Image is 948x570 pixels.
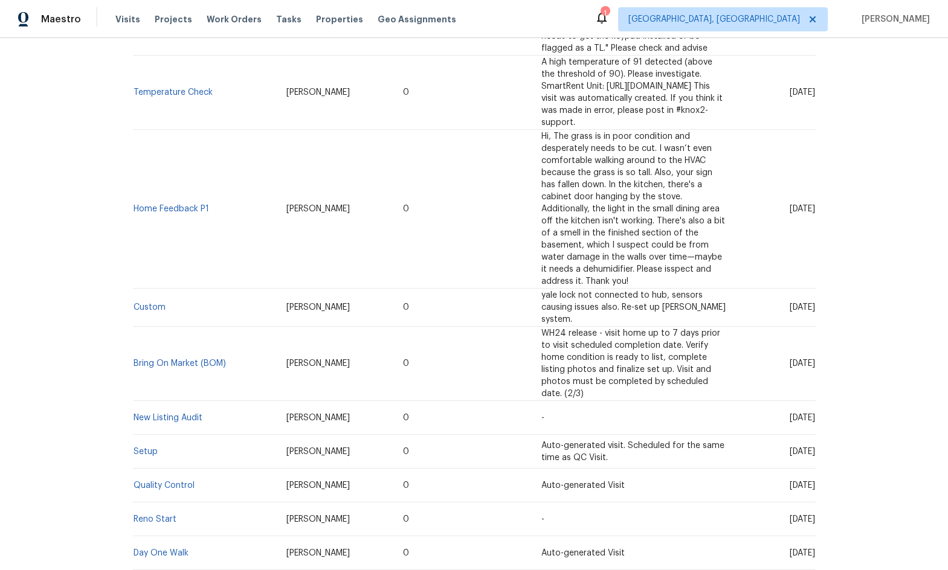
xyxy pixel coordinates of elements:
span: [DATE] [790,205,815,213]
span: Auto-generated Visit [541,481,625,490]
span: Properties [316,13,363,25]
span: [DATE] [790,447,815,456]
a: Reno Start [134,515,176,524]
span: [PERSON_NAME] [286,549,350,557]
span: [PERSON_NAME] [286,303,350,312]
div: 1 [601,7,609,19]
a: Home Feedback P1 [134,205,209,213]
span: [PERSON_NAME] [286,447,350,456]
span: Maestro [41,13,81,25]
span: Hi, The grass is in poor condition and desperately needs to be cut. I wasn’t even comfortable wal... [541,132,725,286]
span: [PERSON_NAME] [286,414,350,422]
span: [DATE] [790,515,815,524]
span: 0 [403,549,409,557]
span: [PERSON_NAME] [286,515,350,524]
span: [PERSON_NAME] [286,205,350,213]
span: 0 [403,414,409,422]
span: 0 [403,359,409,368]
a: Quality Control [134,481,195,490]
span: yale lock not connected to hub, sensors causing issues also. Re-set up [PERSON_NAME] system. [541,291,726,324]
span: WH24 release - visit home up to 7 days prior to visit scheduled completion date. Verify home cond... [541,329,720,398]
a: Custom [134,303,166,312]
span: Tasks [276,15,301,24]
span: 0 [403,88,409,97]
span: [DATE] [790,414,815,422]
span: Projects [155,13,192,25]
span: [PERSON_NAME] [286,481,350,490]
span: 0 [403,447,409,456]
a: Bring On Market (BOM) [134,359,226,368]
span: A high temperature of 91 detected (above the threshold of 90). Please investigate. SmartRent Unit... [541,58,723,127]
span: Auto-generated visit. Scheduled for the same time as QC Visit. [541,441,724,462]
span: [DATE] [790,303,815,312]
span: 0 [403,303,409,312]
a: Day One Walk [134,549,189,557]
a: Temperature Check [134,88,213,97]
a: Setup [134,447,158,456]
span: [DATE] [790,481,815,490]
span: 0 [403,515,409,524]
span: Geo Assignments [378,13,456,25]
span: 0 [403,205,409,213]
span: - [541,515,544,524]
span: [PERSON_NAME] [286,88,350,97]
a: New Listing Audit [134,414,202,422]
span: - [541,414,544,422]
span: Work Orders [207,13,262,25]
span: [PERSON_NAME] [286,359,350,368]
span: Visits [115,13,140,25]
span: [DATE] [790,88,815,97]
span: [DATE] [790,359,815,368]
span: [PERSON_NAME] [857,13,930,25]
span: [GEOGRAPHIC_DATA], [GEOGRAPHIC_DATA] [628,13,800,25]
span: 0 [403,481,409,490]
span: Auto-generated Visit [541,549,625,557]
span: [DATE] [790,549,815,557]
